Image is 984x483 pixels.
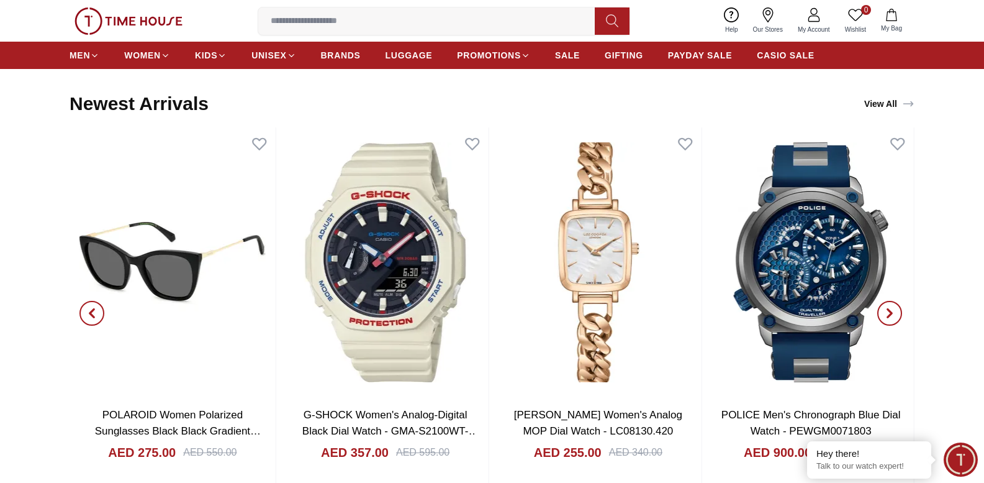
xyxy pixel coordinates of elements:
[748,25,788,34] span: Our Stores
[251,44,296,67] a: UNISEX
[386,44,433,67] a: LUGGAGE
[70,127,276,397] img: POLAROID Women Polarized Sunglasses Black Black Gradient Lens-PLD4144/S/X807M9
[495,127,702,397] img: Lee Cooper Women's Analog MOP Dial Watch - LC08130.420
[386,49,433,62] span: LUGGAGE
[555,44,580,67] a: SALE
[396,445,449,460] div: AED 595.00
[876,24,907,33] span: My Bag
[70,93,209,115] h2: Newest Arrivals
[124,44,170,67] a: WOMEN
[840,25,871,34] span: Wishlist
[195,44,227,67] a: KIDS
[744,444,811,461] h4: AED 900.00
[282,127,489,397] img: G-SHOCK Women's Analog-Digital Black Dial Watch - GMA-S2100WT-7A1DR
[70,49,90,62] span: MEN
[555,49,580,62] span: SALE
[321,49,361,62] span: BRANDS
[74,7,183,35] img: ...
[718,5,746,37] a: Help
[757,44,815,67] a: CASIO SALE
[793,25,835,34] span: My Account
[302,409,479,453] a: G-SHOCK Women's Analog-Digital Black Dial Watch - GMA-S2100WT-7A1DR
[873,6,910,35] button: My Bag
[862,95,917,113] a: View All
[534,444,602,461] h4: AED 255.00
[816,461,922,472] p: Talk to our watch expert!
[124,49,161,62] span: WOMEN
[757,49,815,62] span: CASIO SALE
[720,25,743,34] span: Help
[457,49,521,62] span: PROMOTIONS
[708,127,914,397] img: POLICE Men's Chronograph Blue Dial Watch - PEWGM0071803
[108,444,176,461] h4: AED 275.00
[668,49,732,62] span: PAYDAY SALE
[746,5,790,37] a: Our Stores
[321,444,389,461] h4: AED 357.00
[251,49,286,62] span: UNISEX
[605,49,643,62] span: GIFTING
[861,5,871,15] span: 0
[195,49,217,62] span: KIDS
[183,445,237,460] div: AED 550.00
[605,44,643,67] a: GIFTING
[70,44,99,67] a: MEN
[514,409,682,437] a: [PERSON_NAME] Women's Analog MOP Dial Watch - LC08130.420
[837,5,873,37] a: 0Wishlist
[457,44,530,67] a: PROMOTIONS
[944,443,978,477] div: Chat Widget
[721,409,901,437] a: POLICE Men's Chronograph Blue Dial Watch - PEWGM0071803
[816,448,922,460] div: Hey there!
[321,44,361,67] a: BRANDS
[95,409,261,453] a: POLAROID Women Polarized Sunglasses Black Black Gradient Lens-PLD4144/S/X807M9
[609,445,662,460] div: AED 340.00
[668,44,732,67] a: PAYDAY SALE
